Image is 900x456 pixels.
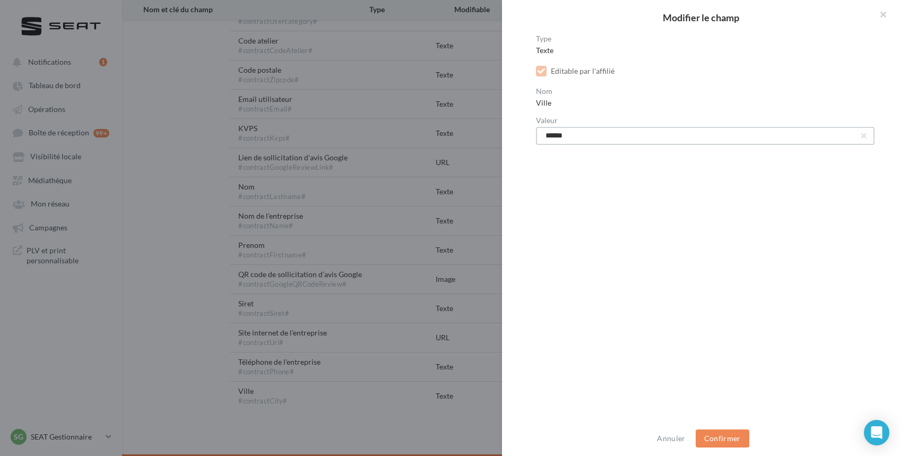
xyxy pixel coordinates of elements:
h2: Modifier le champ [519,13,883,22]
label: Valeur [536,117,875,124]
label: Type [536,35,875,42]
div: Texte [536,45,875,56]
label: Nom [536,88,875,95]
div: Editable par l'affilié [551,66,615,76]
button: Annuler [653,432,689,445]
div: Ville [536,98,875,108]
div: Open Intercom Messenger [864,420,889,445]
button: Confirmer [696,429,749,448]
